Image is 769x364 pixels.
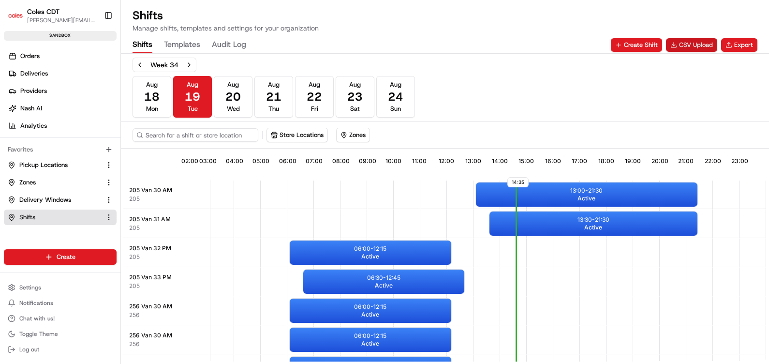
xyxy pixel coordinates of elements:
button: Pickup Locations [4,157,117,173]
a: Deliveries [4,66,120,81]
div: Favorites [4,142,117,157]
span: 256 Van 30 AM [129,332,172,339]
span: Orders [20,52,40,61]
span: 02:00 [181,157,198,165]
span: 20:00 [651,157,668,165]
span: API Documentation [91,140,155,150]
a: 💻API Documentation [78,136,159,154]
span: 06:00 [279,157,296,165]
div: Start new chat [33,92,159,102]
span: 19:00 [625,157,641,165]
span: 19 [185,89,200,105]
button: 205 [129,253,140,261]
span: 17:00 [572,157,587,165]
button: [PERSON_NAME][EMAIL_ADDRESS][PERSON_NAME][PERSON_NAME][DOMAIN_NAME] [27,16,96,24]
button: Previous week [133,58,147,72]
span: 12:00 [439,157,454,165]
a: 📗Knowledge Base [6,136,78,154]
a: Zones [8,178,101,187]
button: Start new chat [164,95,176,107]
button: Aug19Tue [173,76,212,118]
button: Log out [4,343,117,356]
span: Aug [146,80,158,89]
span: Pickup Locations [19,161,68,169]
span: 256 [129,311,139,319]
button: Zones [336,128,370,142]
span: 23 [347,89,363,105]
span: Wed [227,105,240,113]
p: Welcome 👋 [10,39,176,54]
span: 05:00 [252,157,269,165]
span: 04:00 [226,157,243,165]
span: 16:00 [545,157,561,165]
span: Active [577,195,595,202]
button: 205 [129,282,140,290]
span: Providers [20,87,47,95]
span: 09:00 [359,157,376,165]
p: 13:30 - 21:30 [577,216,609,224]
span: Tue [188,105,198,113]
button: Templates [164,37,200,53]
div: sandbox [4,31,117,41]
button: Audit Log [212,37,246,53]
button: Settings [4,281,117,294]
span: Knowledge Base [19,140,74,150]
button: 256 [129,340,139,348]
span: Settings [19,284,41,291]
p: 06:00 - 12:15 [354,245,386,253]
span: Deliveries [20,69,48,78]
span: 205 Van 32 PM [129,244,171,252]
span: Active [361,311,379,318]
div: 📗 [10,141,17,149]
span: Aug [390,80,401,89]
span: Nash AI [20,104,42,113]
span: Toggle Theme [19,330,58,338]
button: Aug20Wed [214,76,252,118]
div: We're available if you need us! [33,102,122,110]
button: Coles CDT [27,7,59,16]
button: Create [4,249,117,265]
button: Notifications [4,296,117,310]
span: 21:00 [678,157,694,165]
span: Active [361,340,379,348]
span: Delivery Windows [19,196,71,204]
button: Zones [337,128,370,142]
a: Shifts [8,213,101,222]
span: Active [375,282,393,289]
span: 23:00 [731,157,748,165]
span: Active [361,253,379,260]
button: 205 [129,224,140,232]
button: CSV Upload [666,38,717,52]
span: 20 [225,89,241,105]
span: 256 Van 30 AM [129,303,172,310]
button: Aug18Mon [133,76,171,118]
span: 21 [266,89,281,105]
span: 03:00 [199,157,217,165]
span: 18 [144,89,160,105]
span: Aug [227,80,239,89]
span: Pylon [96,164,117,171]
span: 14:00 [492,157,508,165]
span: 205 [129,195,140,203]
h1: Shifts [133,8,319,23]
span: Mon [146,105,158,113]
button: Aug21Thu [254,76,293,118]
button: Coles CDTColes CDT[PERSON_NAME][EMAIL_ADDRESS][PERSON_NAME][PERSON_NAME][DOMAIN_NAME] [4,4,100,27]
a: Delivery Windows [8,196,101,204]
button: Export [721,38,757,52]
span: 10:00 [385,157,401,165]
img: 1736555255976-a54dd68f-1ca7-489b-9aae-adbdc363a1c4 [10,92,27,110]
input: Search for a shift or store location [133,128,258,142]
a: Analytics [4,118,120,134]
img: Coles CDT [8,8,23,23]
button: Chat with us! [4,312,117,325]
button: Toggle Theme [4,327,117,341]
a: Pickup Locations [8,161,101,169]
button: Store Locations [266,128,328,142]
div: 💻 [82,141,89,149]
span: 22:00 [705,157,721,165]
